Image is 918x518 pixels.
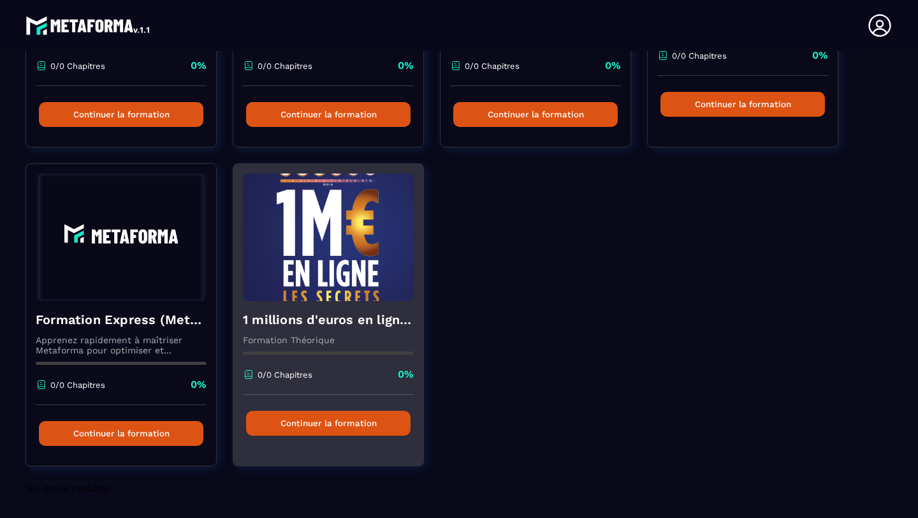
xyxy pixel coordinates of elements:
[25,163,233,482] a: formation-backgroundFormation Express (Metaforma)Apprenez rapidement à maîtriser Metaforma pour o...
[145,74,155,84] img: tab_keywords_by_traffic_grey.svg
[20,33,31,43] img: website_grey.svg
[465,61,520,71] p: 0/0 Chapitres
[660,92,825,117] button: Continuer la formation
[191,378,207,392] p: 0%
[243,335,414,345] p: Formation Théorique
[36,335,207,355] p: Apprenez rapidement à maîtriser Metaforma pour optimiser et automatiser votre business. 🚀
[25,482,109,494] span: No more results!
[191,59,207,73] p: 0%
[20,20,31,31] img: logo_orange.svg
[36,174,207,301] img: formation-background
[605,59,621,73] p: 0%
[246,411,411,436] button: Continuer la formation
[672,51,727,61] p: 0/0 Chapitres
[453,102,618,127] button: Continuer la formation
[233,163,440,482] a: formation-background1 millions d'euros en ligne les secretsFormation Théorique0/0 Chapitres0%Cont...
[398,367,414,381] p: 0%
[36,20,62,31] div: v 4.0.25
[50,61,105,71] p: 0/0 Chapitres
[52,74,62,84] img: tab_domain_overview_orange.svg
[812,48,828,63] p: 0%
[159,75,195,84] div: Mots-clés
[258,370,312,380] p: 0/0 Chapitres
[243,311,414,329] h4: 1 millions d'euros en ligne les secrets
[25,13,152,38] img: logo
[33,33,144,43] div: Domaine: [DOMAIN_NAME]
[39,102,203,127] button: Continuer la formation
[246,102,411,127] button: Continuer la formation
[243,174,414,301] img: formation-background
[398,59,414,73] p: 0%
[66,75,98,84] div: Domaine
[39,421,203,446] button: Continuer la formation
[36,311,207,329] h4: Formation Express (Metaforma)
[50,380,105,390] p: 0/0 Chapitres
[258,61,312,71] p: 0/0 Chapitres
